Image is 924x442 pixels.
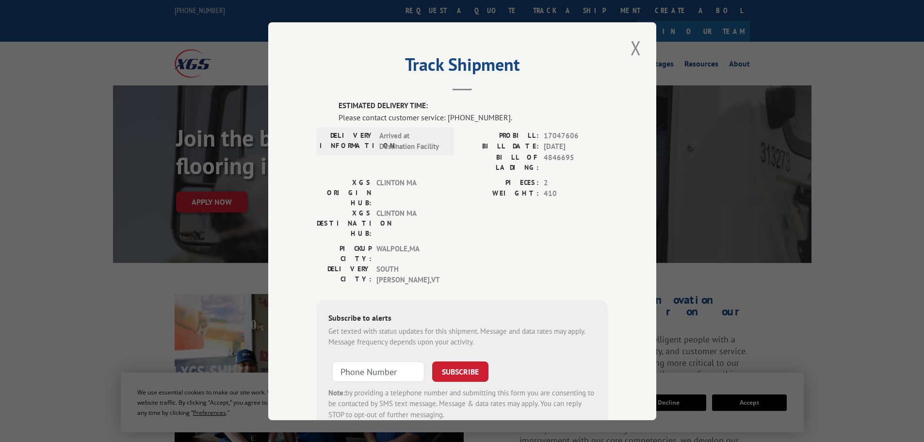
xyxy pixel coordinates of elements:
strong: Note: [328,388,345,397]
label: BILL DATE: [462,141,539,152]
span: CLINTON MA [376,208,442,238]
label: PROBILL: [462,130,539,141]
span: 2 [544,177,608,188]
div: Get texted with status updates for this shipment. Message and data rates may apply. Message frequ... [328,326,596,347]
span: [DATE] [544,141,608,152]
span: WALPOLE , MA [376,243,442,263]
label: PICKUP CITY: [317,243,372,263]
label: DELIVERY CITY: [317,263,372,285]
span: Arrived at Destination Facility [379,130,445,152]
button: Close modal [628,34,644,61]
h2: Track Shipment [317,58,608,76]
span: 4846695 [544,152,608,172]
label: PIECES: [462,177,539,188]
label: DELIVERY INFORMATION: [320,130,374,152]
label: ESTIMATED DELIVERY TIME: [339,100,608,112]
span: CLINTON MA [376,177,442,208]
span: 410 [544,188,608,199]
div: by providing a telephone number and submitting this form you are consenting to be contacted by SM... [328,387,596,420]
div: Subscribe to alerts [328,311,596,326]
label: XGS DESTINATION HUB: [317,208,372,238]
label: WEIGHT: [462,188,539,199]
button: SUBSCRIBE [432,361,488,381]
span: SOUTH [PERSON_NAME] , VT [376,263,442,285]
div: Please contact customer service: [PHONE_NUMBER]. [339,111,608,123]
label: XGS ORIGIN HUB: [317,177,372,208]
span: 17047606 [544,130,608,141]
input: Phone Number [332,361,424,381]
label: BILL OF LADING: [462,152,539,172]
